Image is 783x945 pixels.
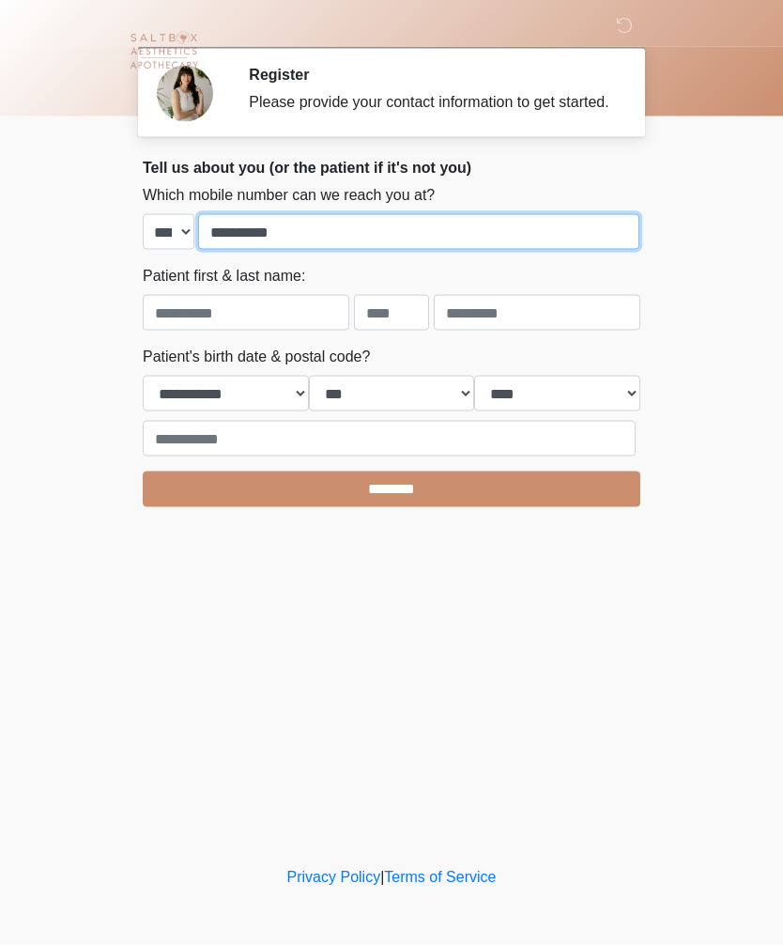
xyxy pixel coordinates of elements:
a: Privacy Policy [287,869,381,885]
a: | [380,869,384,885]
img: Saltbox Aesthetics Logo [124,14,204,94]
a: Terms of Service [384,869,496,885]
label: Which mobile number can we reach you at? [143,184,435,207]
h2: Tell us about you (or the patient if it's not you) [143,159,640,177]
label: Patient first & last name: [143,265,305,287]
label: Patient's birth date & postal code? [143,346,370,368]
